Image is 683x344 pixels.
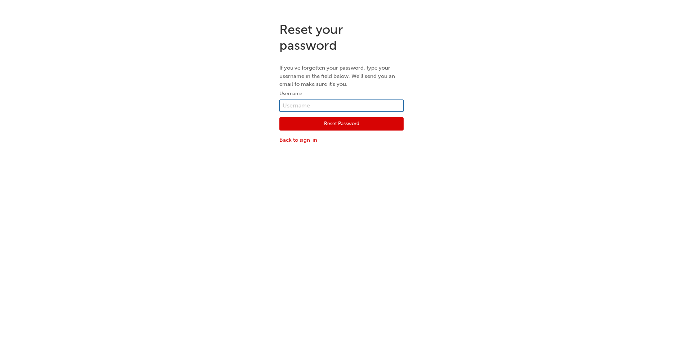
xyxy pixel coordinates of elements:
h1: Reset your password [279,22,404,53]
input: Username [279,100,404,112]
p: If you've forgotten your password, type your username in the field below. We'll send you an email... [279,64,404,88]
label: Username [279,89,404,98]
button: Reset Password [279,117,404,131]
a: Back to sign-in [279,136,404,144]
